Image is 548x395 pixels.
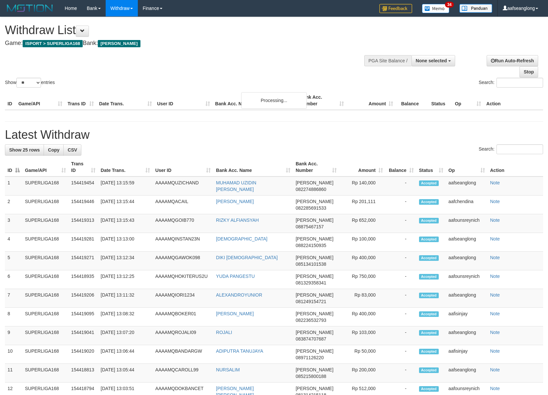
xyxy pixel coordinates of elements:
[98,364,153,383] td: [DATE] 13:05:44
[479,78,543,88] label: Search:
[419,199,439,205] span: Accepted
[386,364,416,383] td: -
[9,147,40,153] span: Show 25 rows
[153,214,213,233] td: AAAAMQGOIB770
[296,386,333,391] span: [PERSON_NAME]
[153,289,213,308] td: AAAAMQIORI1234
[386,177,416,196] td: -
[296,374,326,379] span: Copy 085215800188 to clipboard
[296,330,333,335] span: [PERSON_NAME]
[386,214,416,233] td: -
[386,326,416,345] td: -
[5,144,44,156] a: Show 25 rows
[339,345,386,364] td: Rp 50,000
[22,252,69,270] td: SUPERLIGA168
[490,255,500,260] a: Note
[69,345,98,364] td: 154419020
[5,91,16,110] th: ID
[216,236,267,241] a: [DEMOGRAPHIC_DATA]
[386,158,416,177] th: Balance: activate to sort column ascending
[98,270,153,289] td: [DATE] 13:12:25
[479,144,543,154] label: Search:
[65,91,96,110] th: Trans ID
[490,274,500,279] a: Note
[69,158,98,177] th: Trans ID: activate to sort column ascending
[416,158,446,177] th: Status: activate to sort column ascending
[379,4,412,13] img: Feedback.jpg
[98,289,153,308] td: [DATE] 13:11:32
[490,180,500,185] a: Note
[216,199,254,204] a: [PERSON_NAME]
[484,91,543,110] th: Action
[490,330,500,335] a: Note
[419,237,439,242] span: Accepted
[296,336,326,342] span: Copy 083874707687 to clipboard
[98,252,153,270] td: [DATE] 13:12:34
[419,180,439,186] span: Accepted
[339,158,386,177] th: Amount: activate to sort column ascending
[296,311,333,316] span: [PERSON_NAME]
[339,196,386,214] td: Rp 201,111
[446,177,488,196] td: aafseanglong
[419,386,439,392] span: Accepted
[16,91,65,110] th: Game/API
[22,196,69,214] td: SUPERLIGA168
[490,348,500,354] a: Note
[22,270,69,289] td: SUPERLIGA168
[69,326,98,345] td: 154419041
[5,233,22,252] td: 4
[419,274,439,280] span: Accepted
[153,308,213,326] td: AAAAMQBOKER01
[98,308,153,326] td: [DATE] 13:08:32
[241,92,307,109] div: Processing...
[386,196,416,214] td: -
[5,252,22,270] td: 5
[5,364,22,383] td: 11
[153,158,213,177] th: User ID: activate to sort column ascending
[155,91,213,110] th: User ID
[22,289,69,308] td: SUPERLIGA168
[496,144,543,154] input: Search:
[98,177,153,196] td: [DATE] 13:15:59
[296,280,326,285] span: Copy 081329358341 to clipboard
[339,252,386,270] td: Rp 400,000
[44,144,64,156] a: Copy
[98,214,153,233] td: [DATE] 13:15:43
[5,158,22,177] th: ID: activate to sort column descending
[364,55,411,66] div: PGA Site Balance /
[153,270,213,289] td: AAAAMQHOKITERUS2U
[98,40,140,47] span: [PERSON_NAME]
[5,128,543,141] h1: Latest Withdraw
[5,24,359,37] h1: Withdraw List
[22,364,69,383] td: SUPERLIGA168
[296,292,333,298] span: [PERSON_NAME]
[296,355,324,360] span: Copy 08971126220 to clipboard
[216,255,278,260] a: DIKI [DEMOGRAPHIC_DATA]
[339,364,386,383] td: Rp 200,000
[446,158,488,177] th: Op: activate to sort column ascending
[22,326,69,345] td: SUPERLIGA168
[5,177,22,196] td: 1
[22,214,69,233] td: SUPERLIGA168
[446,289,488,308] td: aafseanglong
[490,311,500,316] a: Note
[153,252,213,270] td: AAAAMQGAWOK098
[5,345,22,364] td: 10
[386,345,416,364] td: -
[419,255,439,261] span: Accepted
[213,158,293,177] th: Bank Acc. Name: activate to sort column ascending
[296,261,326,267] span: Copy 085134101538 to clipboard
[490,199,500,204] a: Note
[22,177,69,196] td: SUPERLIGA168
[339,308,386,326] td: Rp 400,000
[23,40,83,47] span: ISPORT > SUPERLIGA168
[339,214,386,233] td: Rp 652,000
[68,147,77,153] span: CSV
[98,158,153,177] th: Date Trans.: activate to sort column ascending
[386,289,416,308] td: -
[296,236,333,241] span: [PERSON_NAME]
[446,364,488,383] td: aafseanglong
[419,349,439,354] span: Accepted
[446,326,488,345] td: aafseanglong
[5,78,55,88] label: Show entries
